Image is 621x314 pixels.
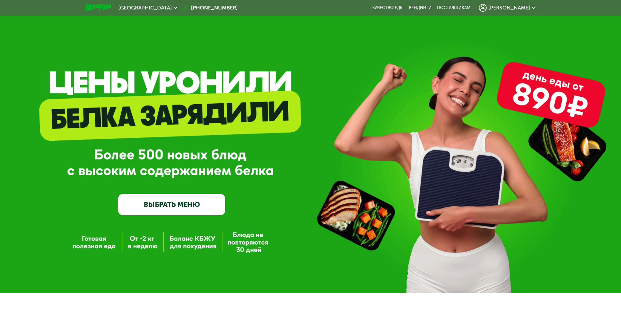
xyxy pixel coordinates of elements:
a: Качество еды [372,5,404,10]
span: [PERSON_NAME] [488,5,530,10]
div: поставщикам [437,5,470,10]
span: [GEOGRAPHIC_DATA] [118,5,172,10]
a: Вендинги [409,5,432,10]
a: [PHONE_NUMBER] [181,4,238,12]
a: ВЫБРАТЬ МЕНЮ [118,194,225,215]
